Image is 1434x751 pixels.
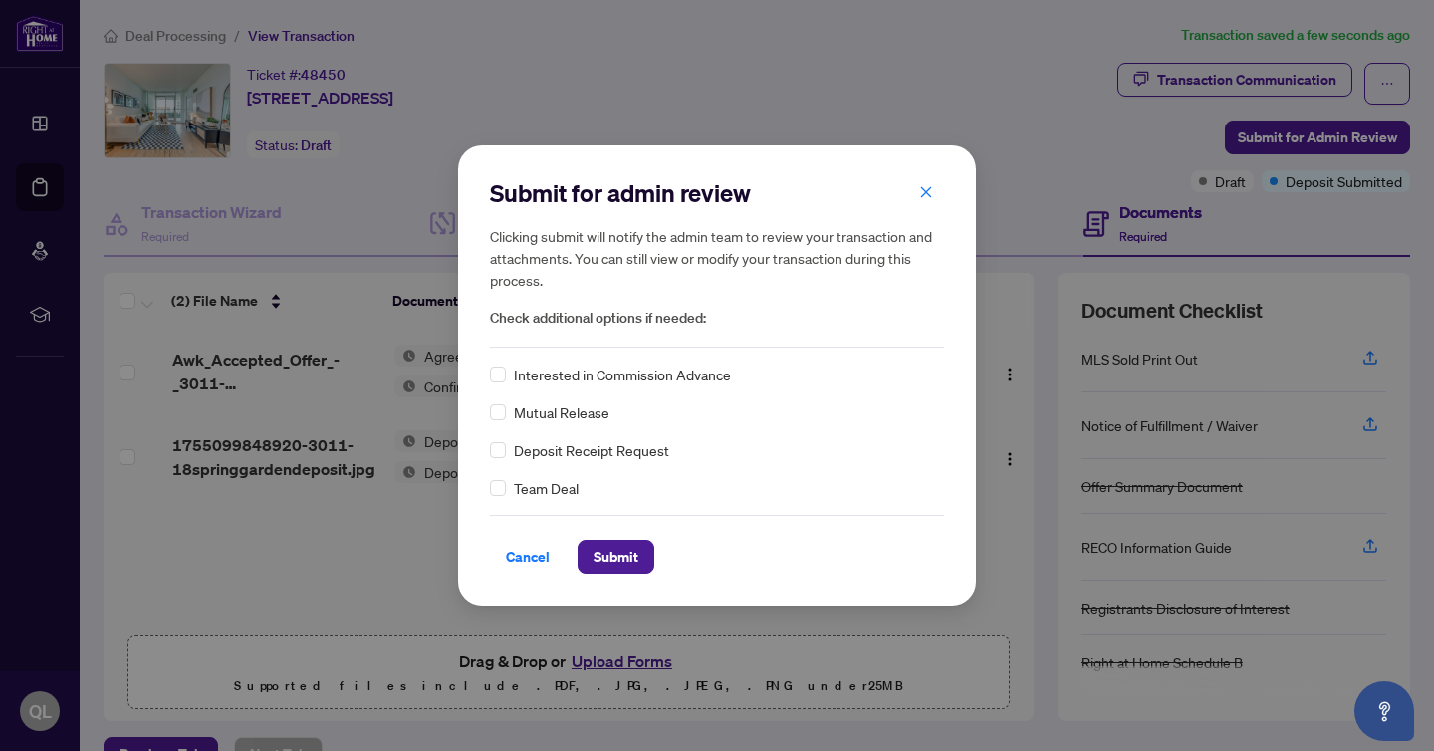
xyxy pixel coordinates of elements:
span: close [919,185,933,199]
button: Submit [578,540,654,574]
button: Cancel [490,540,566,574]
span: Cancel [506,541,550,573]
span: Interested in Commission Advance [514,364,731,385]
span: Team Deal [514,477,579,499]
span: Check additional options if needed: [490,307,944,330]
h5: Clicking submit will notify the admin team to review your transaction and attachments. You can st... [490,225,944,291]
span: Mutual Release [514,401,609,423]
span: Submit [594,541,638,573]
span: Deposit Receipt Request [514,439,669,461]
h2: Submit for admin review [490,177,944,209]
button: Open asap [1354,681,1414,741]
